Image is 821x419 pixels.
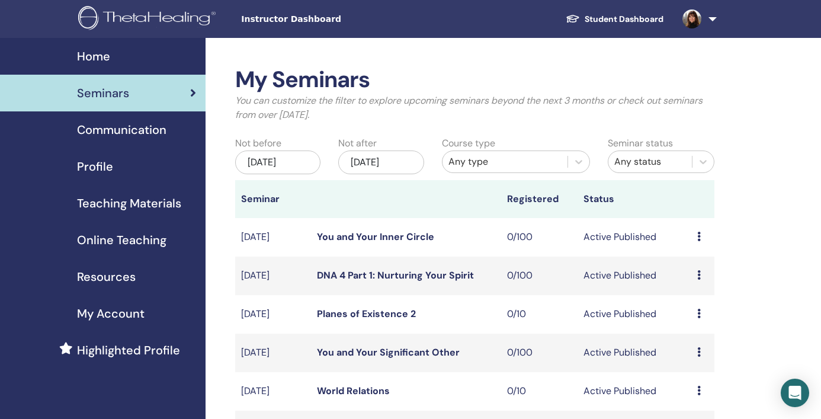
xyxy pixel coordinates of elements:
a: Student Dashboard [556,8,673,30]
img: logo.png [78,6,220,33]
td: 0/100 [501,257,577,295]
td: [DATE] [235,218,311,257]
a: You and Your Inner Circle [317,231,434,243]
label: Not before [235,136,281,151]
p: You can customize the filter to explore upcoming seminars beyond the next 3 months or check out s... [235,94,715,122]
h2: My Seminars [235,66,715,94]
a: DNA 4 Part 1: Nurturing Your Spirit [317,269,474,282]
a: World Relations [317,385,390,397]
span: Home [77,47,110,65]
td: [DATE] [235,372,311,411]
td: [DATE] [235,295,311,334]
img: graduation-cap-white.svg [566,14,580,24]
td: Active Published [578,257,692,295]
div: [DATE] [235,151,321,174]
span: Teaching Materials [77,194,181,212]
td: 0/100 [501,218,577,257]
span: My Account [77,305,145,322]
td: [DATE] [235,257,311,295]
label: Seminar status [608,136,673,151]
th: Seminar [235,180,311,218]
span: Online Teaching [77,231,166,249]
img: default.jpg [682,9,701,28]
div: Any status [614,155,686,169]
span: Resources [77,268,136,286]
span: Seminars [77,84,129,102]
div: [DATE] [338,151,424,174]
td: 0/10 [501,372,577,411]
td: 0/100 [501,334,577,372]
div: Any type [448,155,562,169]
span: Instructor Dashboard [241,13,419,25]
label: Course type [442,136,495,151]
td: Active Published [578,372,692,411]
td: Active Published [578,295,692,334]
a: Planes of Existence 2 [317,308,416,320]
th: Status [578,180,692,218]
td: Active Published [578,334,692,372]
label: Not after [338,136,377,151]
span: Profile [77,158,113,175]
td: [DATE] [235,334,311,372]
td: 0/10 [501,295,577,334]
span: Communication [77,121,166,139]
div: Open Intercom Messenger [781,379,809,407]
span: Highlighted Profile [77,341,180,359]
th: Registered [501,180,577,218]
a: You and Your Significant Other [317,346,460,359]
td: Active Published [578,218,692,257]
